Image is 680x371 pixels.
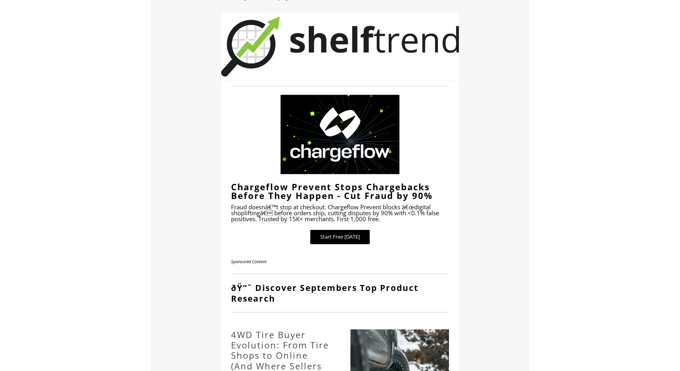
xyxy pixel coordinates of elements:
img: ShelfTrend [221,17,459,76]
b: ðŸ“ˆ Discover Septembers Top Product Research [231,282,418,304]
a: Start Free [DATE] [310,230,370,244]
img: ChargeFlow [281,95,399,174]
b: Chargeflow Prevent Stops Chargebacks Before They Happen - Cut Fraud by 90% [231,181,433,201]
span: Start Free [DATE] [320,233,360,240]
i: Sponsored Content [231,258,267,264]
span: Fraud doesnâ€™t stop at checkout. Chargeflow Prevent blocks â€œdigital shopliftingâ€ before orde... [231,203,439,223]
